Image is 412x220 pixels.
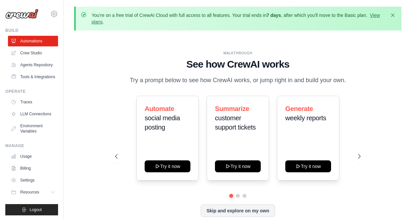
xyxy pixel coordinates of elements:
a: Environment Variables [8,121,58,137]
img: Logo [5,9,38,19]
a: LLM Connections [8,109,58,119]
span: Automate [145,105,174,112]
span: weekly reports [285,114,326,122]
a: Settings [8,175,58,186]
span: Logout [30,207,42,212]
span: customer support tickets [215,114,256,131]
div: Operate [5,89,58,94]
a: Traces [8,97,58,107]
p: Try a prompt below to see how CrewAI works, or jump right in and build your own. [126,76,349,85]
div: Build [5,28,58,33]
button: Try it now [215,160,261,172]
a: Agents Repository [8,60,58,70]
a: Usage [8,151,58,162]
strong: 7 days [266,13,281,18]
span: social media posting [145,114,180,131]
a: Crew Studio [8,48,58,58]
span: Summarize [215,105,249,112]
button: Skip and explore on my own [201,204,275,217]
div: Manage [5,143,58,148]
button: Try it now [285,160,331,172]
span: Generate [285,105,313,112]
button: Resources [8,187,58,197]
a: Tools & Integrations [8,72,58,82]
div: WALKTHROUGH [115,51,361,56]
span: Resources [20,190,39,195]
a: Billing [8,163,58,174]
a: Automations [8,36,58,46]
p: You're on a free trial of CrewAI Cloud with full access to all features. Your trial ends in , aft... [92,12,385,25]
h1: See how CrewAI works [115,58,361,70]
button: Logout [5,204,58,215]
button: Try it now [145,160,190,172]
